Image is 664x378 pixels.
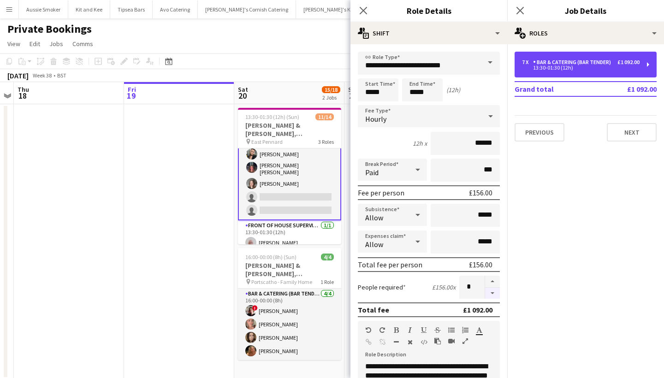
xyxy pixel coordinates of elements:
[18,85,29,94] span: Thu
[7,71,29,80] div: [DATE]
[238,121,341,138] h3: [PERSON_NAME] & [PERSON_NAME], [GEOGRAPHIC_DATA], [DATE]
[358,283,406,291] label: People required
[251,138,283,145] span: East Pennard
[393,326,399,334] button: Bold
[469,188,492,197] div: £156.00
[607,123,657,142] button: Next
[469,260,492,269] div: £156.00
[507,5,664,17] h3: Job Details
[110,0,153,18] button: Tipsea Bars
[533,59,615,65] div: Bar & Catering (Bar Tender)
[7,22,92,36] h1: Private Bookings
[617,59,640,65] div: £1 092.00
[238,220,341,252] app-card-role: Front of House Supervisor1/113:30-01:30 (12h)[PERSON_NAME]
[69,38,97,50] a: Comms
[365,240,383,249] span: Allow
[245,113,299,120] span: 13:30-01:30 (12h) (Sun)
[358,260,422,269] div: Total fee per person
[365,114,386,124] span: Hourly
[446,86,460,94] div: (12h)
[379,326,385,334] button: Redo
[393,338,399,346] button: Horizontal Line
[463,305,492,314] div: £1 092.00
[318,138,334,145] span: 3 Roles
[432,283,456,291] div: £156.00 x
[347,90,359,101] span: 21
[19,0,68,18] button: Aussie Smoker
[515,82,599,96] td: Grand total
[434,337,441,345] button: Paste as plain text
[322,94,340,101] div: 2 Jobs
[238,108,341,244] app-job-card: 13:30-01:30 (12h) (Sun)11/14[PERSON_NAME] & [PERSON_NAME], [GEOGRAPHIC_DATA], [DATE] East Pennard...
[30,72,53,79] span: Week 38
[198,0,296,18] button: [PERSON_NAME]'s Cornish Catering
[237,90,248,101] span: 20
[522,59,533,65] div: 7 x
[407,338,413,346] button: Clear Formatting
[365,326,372,334] button: Undo
[252,305,258,311] span: !
[350,5,507,17] h3: Role Details
[4,38,24,50] a: View
[251,278,312,285] span: Portscatho - Family Home
[348,85,359,94] span: Sun
[421,338,427,346] button: HTML Code
[238,289,341,360] app-card-role: Bar & Catering (Bar Tender)4/416:00-00:00 (8h)![PERSON_NAME][PERSON_NAME][PERSON_NAME][PERSON_NAME]
[72,40,93,48] span: Comms
[57,72,66,79] div: BST
[238,85,248,94] span: Sat
[522,65,640,70] div: 13:30-01:30 (12h)
[238,104,341,220] app-card-role: Bar & Catering (Bar Tender)2I5/713:30-01:30 (12h)[PERSON_NAME][PERSON_NAME]-PORTA[PERSON_NAME][PE...
[321,254,334,260] span: 4/4
[485,288,500,299] button: Decrease
[238,248,341,360] app-job-card: 16:00-00:00 (8h) (Sun)4/4[PERSON_NAME] & [PERSON_NAME], Portscatho, [DATE] Portscatho - Family Ho...
[126,90,136,101] span: 19
[413,139,427,148] div: 12h x
[68,0,110,18] button: Kit and Kee
[153,0,198,18] button: Avo Catering
[238,261,341,278] h3: [PERSON_NAME] & [PERSON_NAME], Portscatho, [DATE]
[462,337,468,345] button: Fullscreen
[46,38,67,50] a: Jobs
[599,82,657,96] td: £1 092.00
[30,40,40,48] span: Edit
[315,113,334,120] span: 11/14
[485,276,500,288] button: Increase
[350,22,507,44] div: Shift
[358,305,389,314] div: Total fee
[462,326,468,334] button: Ordered List
[7,40,20,48] span: View
[365,168,379,177] span: Paid
[16,90,29,101] span: 18
[49,40,63,48] span: Jobs
[365,213,383,222] span: Allow
[358,188,404,197] div: Fee per person
[515,123,564,142] button: Previous
[320,278,334,285] span: 1 Role
[476,326,482,334] button: Text Color
[296,0,373,18] button: [PERSON_NAME]'s Kitchen
[245,254,296,260] span: 16:00-00:00 (8h) (Sun)
[448,326,455,334] button: Unordered List
[128,85,136,94] span: Fri
[507,22,664,44] div: Roles
[322,86,340,93] span: 15/18
[421,326,427,334] button: Underline
[407,326,413,334] button: Italic
[448,337,455,345] button: Insert video
[434,326,441,334] button: Strikethrough
[26,38,44,50] a: Edit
